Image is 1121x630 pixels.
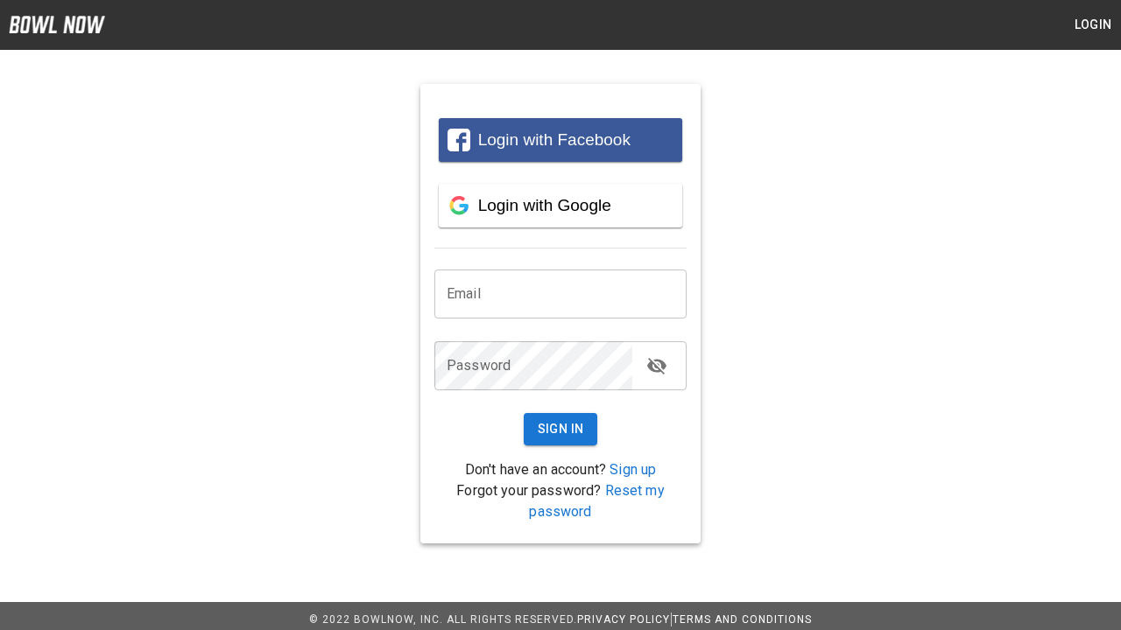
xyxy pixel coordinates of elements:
[434,480,687,522] p: Forgot your password?
[478,130,631,149] span: Login with Facebook
[639,348,674,383] button: toggle password visibility
[434,459,687,480] p: Don't have an account?
[610,461,656,478] a: Sign up
[524,413,598,445] button: Sign In
[673,613,812,626] a: Terms and Conditions
[309,613,577,626] span: © 2022 BowlNow, Inc. All Rights Reserved.
[439,184,682,227] button: Login with Google
[577,613,670,626] a: Privacy Policy
[529,482,664,520] a: Reset my password
[478,196,611,214] span: Login with Google
[9,16,105,33] img: logo
[1065,9,1121,41] button: Login
[439,118,682,162] button: Login with Facebook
